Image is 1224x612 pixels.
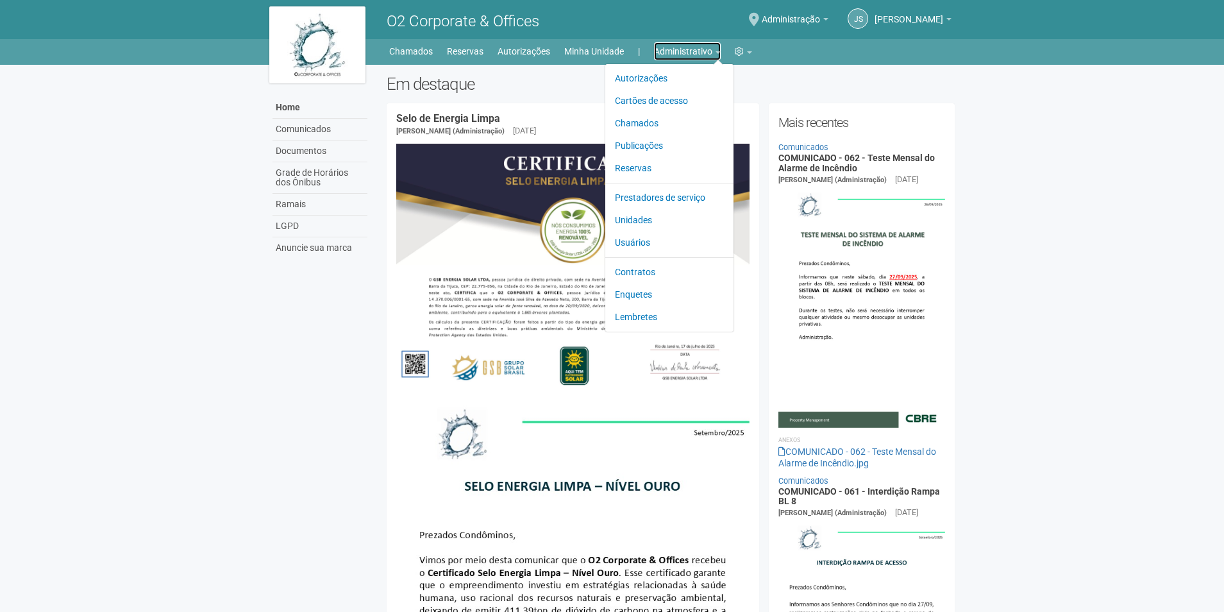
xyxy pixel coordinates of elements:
img: logo.jpg [269,6,365,83]
a: Comunicados [272,119,367,140]
span: O2 Corporate & Offices [387,12,539,30]
a: LGPD [272,216,367,237]
a: Administração [762,16,828,26]
a: Cartões de acesso [615,90,724,112]
div: [DATE] [895,174,918,185]
a: Documentos [272,140,367,162]
a: Configurações [735,42,752,60]
img: COMUNICADO%20-%20054%20-%20Selo%20de%20Energia%20Limpa%20-%20P%C3%A1g.%202.jpg [396,144,750,394]
a: Publicações [615,135,724,157]
a: Reservas [447,42,483,60]
a: [PERSON_NAME] [875,16,952,26]
a: Prestadores de serviço [615,187,724,209]
a: | [638,42,640,60]
a: Home [272,97,367,119]
a: Administrativo [654,42,721,60]
a: COMUNICADO - 062 - Teste Mensal do Alarme de Incêndio.jpg [778,446,936,468]
a: COMUNICADO - 062 - Teste Mensal do Alarme de Incêndio [778,153,935,173]
span: Administração [762,2,820,24]
a: Comunicados [778,142,828,152]
a: Lembretes [615,306,724,328]
a: Contratos [615,261,724,284]
a: Selo de Energia Limpa [396,112,500,124]
a: Grade de Horários dos Ônibus [272,162,367,194]
a: Ramais [272,194,367,216]
img: COMUNICADO%20-%20062%20-%20Teste%20Mensal%20do%20Alarme%20de%20Inc%C3%AAndio.jpg [778,186,946,427]
a: Autorizações [498,42,550,60]
h2: Mais recentes [778,113,946,132]
a: Unidades [615,209,724,232]
a: Minha Unidade [564,42,624,60]
a: Anuncie sua marca [272,237,367,259]
a: COMUNICADO - 061 - Interdição Rampa BL 8 [778,486,940,506]
a: Comunicados [778,476,828,486]
h2: Em destaque [387,74,955,94]
a: Usuários [615,232,724,254]
a: Enquetes [615,284,724,306]
a: Autorizações [615,67,724,90]
div: [DATE] [895,507,918,518]
span: Jeferson Souza [875,2,943,24]
a: JS [848,8,868,29]
span: [PERSON_NAME] (Administração) [396,127,505,135]
a: Chamados [389,42,433,60]
a: Chamados [615,112,724,135]
span: [PERSON_NAME] (Administração) [778,509,887,517]
li: Anexos [778,434,946,446]
div: [DATE] [513,125,536,137]
span: [PERSON_NAME] (Administração) [778,176,887,184]
a: Reservas [615,157,724,180]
